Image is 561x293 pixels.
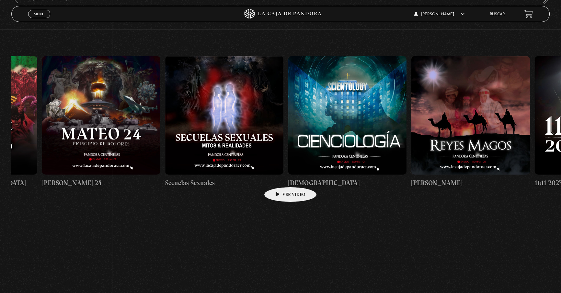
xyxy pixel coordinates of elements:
a: [PERSON_NAME] [411,8,530,236]
a: [DEMOGRAPHIC_DATA] [288,8,406,236]
span: [PERSON_NAME] [414,12,464,16]
a: [PERSON_NAME] 24 [42,8,160,236]
h4: [DEMOGRAPHIC_DATA] [288,178,406,188]
span: Cerrar [31,18,47,22]
h4: [PERSON_NAME] 24 [42,178,160,188]
span: Menu [34,12,44,16]
h4: [PERSON_NAME] [411,178,530,188]
a: View your shopping cart [524,10,533,18]
a: Buscar [489,12,505,16]
a: Secuelas Sexuales [165,8,283,236]
h4: Secuelas Sexuales [165,178,283,188]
